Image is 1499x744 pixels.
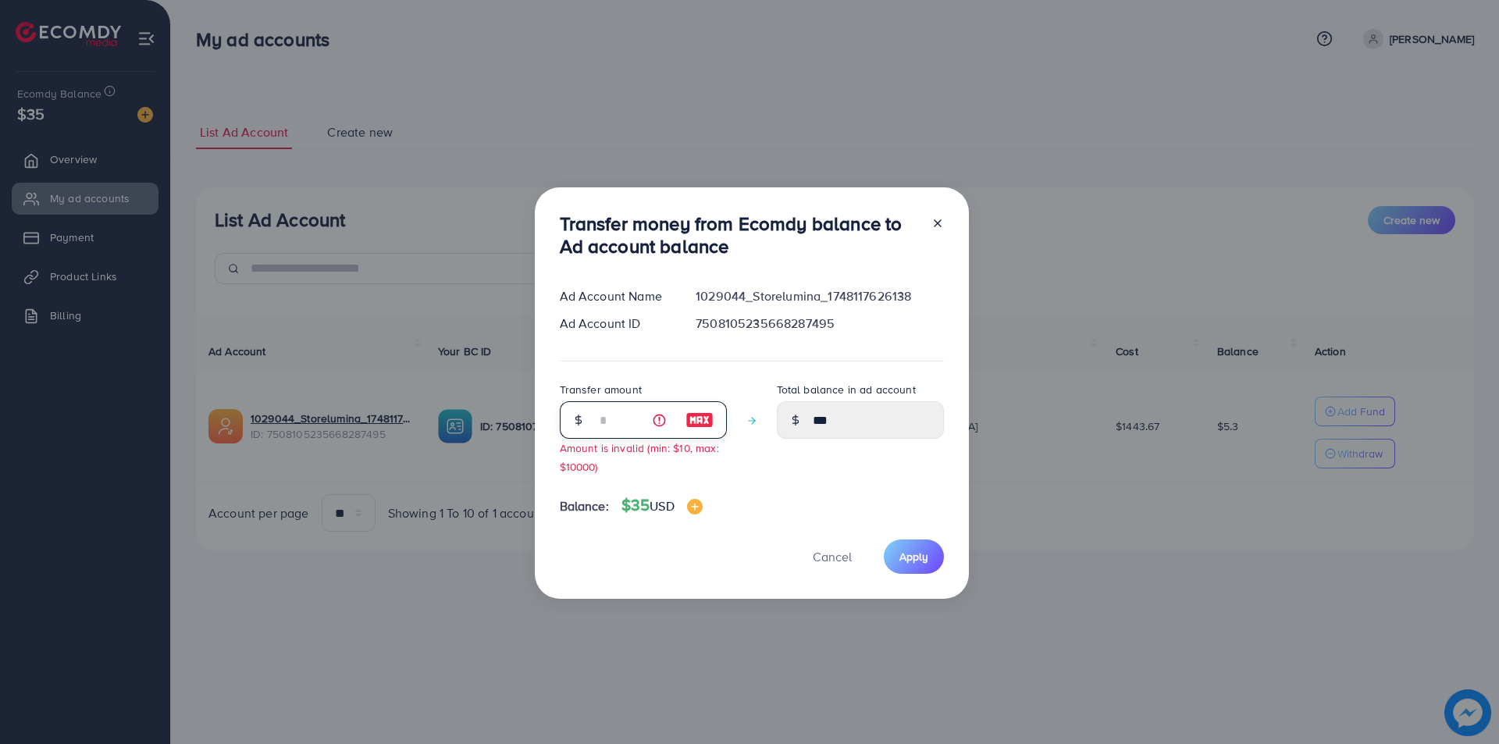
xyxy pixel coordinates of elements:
button: Cancel [793,539,871,573]
h4: $35 [621,496,703,515]
div: Ad Account ID [547,315,684,333]
div: 1029044_Storelumina_1748117626138 [683,287,956,305]
label: Transfer amount [560,382,642,397]
div: 7508105235668287495 [683,315,956,333]
img: image [685,411,714,429]
span: Balance: [560,497,609,515]
span: Cancel [813,548,852,565]
span: Apply [899,549,928,564]
span: USD [650,497,674,514]
button: Apply [884,539,944,573]
div: Ad Account Name [547,287,684,305]
img: image [687,499,703,514]
h3: Transfer money from Ecomdy balance to Ad account balance [560,212,919,258]
small: Amount is invalid (min: $10, max: $10000) [560,440,719,473]
label: Total balance in ad account [777,382,916,397]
